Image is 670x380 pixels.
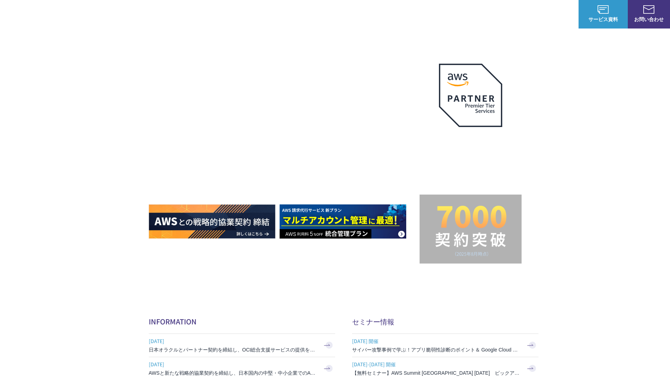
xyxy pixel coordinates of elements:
[511,11,538,18] p: ナレッジ
[366,11,393,18] p: サービス
[352,336,521,346] span: [DATE] 開催
[579,15,628,23] span: サービス資料
[434,205,508,256] img: 契約件数
[149,357,335,380] a: [DATE] AWSと新たな戦略的協業契約を締結し、日本国内の中堅・中小企業でのAWS活用を加速
[149,116,420,183] h1: AWS ジャーニーの 成功を実現
[439,64,502,127] img: AWSプレミアティアサービスパートナー
[628,15,670,23] span: お問い合わせ
[335,11,352,18] p: 強み
[352,359,521,369] span: [DATE]-[DATE] 開催
[643,5,655,14] img: お問い合わせ
[352,316,538,327] h2: セミナー情報
[11,6,132,23] a: AWS総合支援サービス C-Chorus NHN テコラスAWS総合支援サービス
[149,336,318,346] span: [DATE]
[149,346,318,353] h3: 日本オラクルとパートナー契約を締結し、OCI総合支援サービスの提供を開始
[430,135,511,163] p: 最上位プレミアティア サービスパートナー
[407,11,463,18] p: 業種別ソリューション
[462,135,478,146] em: AWS
[477,11,497,18] a: 導入事例
[598,5,609,14] img: AWS総合支援サービス C-Chorus サービス資料
[352,334,538,357] a: [DATE] 開催 サイバー攻撃事例で学ぶ！アプリ脆弱性診断のポイント＆ Google Cloud セキュリティ対策
[149,78,420,109] p: AWSの導入からコスト削減、 構成・運用の最適化からデータ活用まで 規模や業種業態を問わない マネージドサービスで
[280,204,406,239] img: AWS請求代行サービス 統合管理プラン
[149,204,275,239] img: AWSとの戦略的協業契約 締結
[352,369,521,376] h3: 【無料セミナー】AWS Summit [GEOGRAPHIC_DATA] [DATE] ピックアップセッション
[149,359,318,369] span: [DATE]
[552,11,572,18] a: ログイン
[149,334,335,357] a: [DATE] 日本オラクルとパートナー契約を締結し、OCI総合支援サービスの提供を開始
[149,316,335,327] h2: INFORMATION
[81,7,132,21] span: NHN テコラス AWS総合支援サービス
[352,357,538,380] a: [DATE]-[DATE] 開催 【無料セミナー】AWS Summit [GEOGRAPHIC_DATA] [DATE] ピックアップセッション
[352,346,521,353] h3: サイバー攻撃事例で学ぶ！アプリ脆弱性診断のポイント＆ Google Cloud セキュリティ対策
[149,369,318,376] h3: AWSと新たな戦略的協業契約を締結し、日本国内の中堅・中小企業でのAWS活用を加速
